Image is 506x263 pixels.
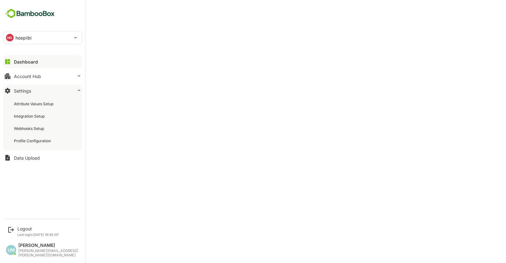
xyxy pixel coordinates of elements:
div: Attribute Values Setup [14,101,55,107]
div: Logout [17,226,59,231]
button: Data Upload [3,151,82,164]
button: Account Hub [3,70,82,83]
p: Last login: [DATE] 16:48 IST [17,233,59,236]
button: Dashboard [3,55,82,68]
button: Settings [3,84,82,97]
div: Webhooks Setup [14,126,45,131]
div: HO [6,34,14,41]
p: hospibi [15,34,32,41]
div: Account Hub [14,74,41,79]
div: [PERSON_NAME][EMAIL_ADDRESS][PERSON_NAME][DOMAIN_NAME] [18,249,79,257]
div: Data Upload [14,155,40,161]
img: BambooboxFullLogoMark.5f36c76dfaba33ec1ec1367b70bb1252.svg [3,8,57,20]
div: UM [6,245,16,255]
div: Dashboard [14,59,38,64]
div: Settings [14,88,31,94]
div: Profile Configuration [14,138,52,144]
div: Integration Setup [14,113,46,119]
div: HOhospibi [3,31,82,44]
div: [PERSON_NAME] [18,243,79,248]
